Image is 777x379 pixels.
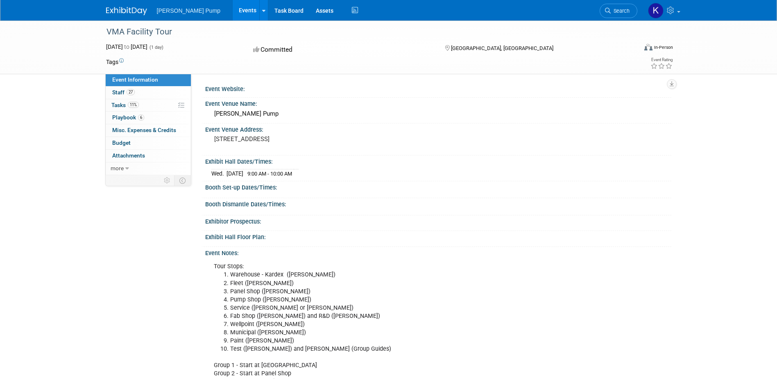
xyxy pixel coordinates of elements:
span: Budget [112,139,131,146]
a: Playbook6 [106,112,191,124]
img: Kelly Seliga [648,3,664,18]
a: Staff27 [106,87,191,99]
td: Wed. [211,169,227,178]
span: (1 day) [149,45,163,50]
li: Fab Shop ([PERSON_NAME]) and R&D ([PERSON_NAME]) [230,312,575,320]
div: VMA Facility Tour [104,25,625,39]
span: [DATE] [DATE] [106,43,147,50]
td: Tags [106,58,124,66]
li: Service ([PERSON_NAME] or [PERSON_NAME]) [230,304,575,312]
span: Tasks [111,102,139,108]
li: Pump Shop ([PERSON_NAME]) [230,296,575,304]
a: more [106,162,191,175]
div: Booth Set-up Dates/Times: [205,181,671,192]
a: Search [600,4,637,18]
li: Warehouse - Kardex ([PERSON_NAME]) [230,271,575,279]
td: Personalize Event Tab Strip [160,175,174,186]
div: Event Rating [650,58,673,62]
div: [PERSON_NAME] Pump [211,107,665,120]
span: Search [611,8,630,14]
div: Booth Dismantle Dates/Times: [205,198,671,208]
div: Event Notes: [205,247,671,257]
span: [GEOGRAPHIC_DATA], [GEOGRAPHIC_DATA] [451,45,553,51]
img: Format-Inperson.png [644,44,652,50]
span: 6 [138,114,144,121]
span: Misc. Expenses & Credits [112,127,176,133]
a: Budget [106,137,191,149]
a: Attachments [106,150,191,162]
span: to [123,43,131,50]
td: [DATE] [227,169,243,178]
span: 9:00 AM - 10:00 AM [247,171,292,177]
div: Exhibit Hall Floor Plan: [205,231,671,241]
li: Panel Shop ([PERSON_NAME]) [230,288,575,296]
a: Misc. Expenses & Credits [106,124,191,137]
div: Event Format [589,43,673,55]
td: Toggle Event Tabs [174,175,191,186]
li: Wellpoint ([PERSON_NAME]) [230,320,575,329]
div: Exhibit Hall Dates/Times: [205,155,671,166]
div: Event Venue Name: [205,98,671,108]
li: Fleet ([PERSON_NAME]) [230,279,575,288]
pre: [STREET_ADDRESS] [214,135,390,143]
span: 27 [127,89,135,95]
span: more [111,165,124,171]
span: Staff [112,89,135,96]
a: Tasks11% [106,99,191,112]
img: ExhibitDay [106,7,147,15]
div: Committed [251,43,432,57]
div: Event Website: [205,83,671,93]
li: Paint ([PERSON_NAME]) [230,337,575,345]
li: Municipal ([PERSON_NAME]) [230,329,575,337]
span: Playbook [112,114,144,121]
span: Event Information [112,76,158,83]
span: Attachments [112,152,145,159]
div: Event Venue Address: [205,123,671,134]
span: 11% [128,102,139,108]
a: Event Information [106,74,191,86]
li: Test ([PERSON_NAME]) and [PERSON_NAME] (Group Guides) [230,345,575,353]
div: In-Person [654,44,673,50]
span: [PERSON_NAME] Pump [157,7,221,14]
div: Exhibitor Prospectus: [205,215,671,226]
